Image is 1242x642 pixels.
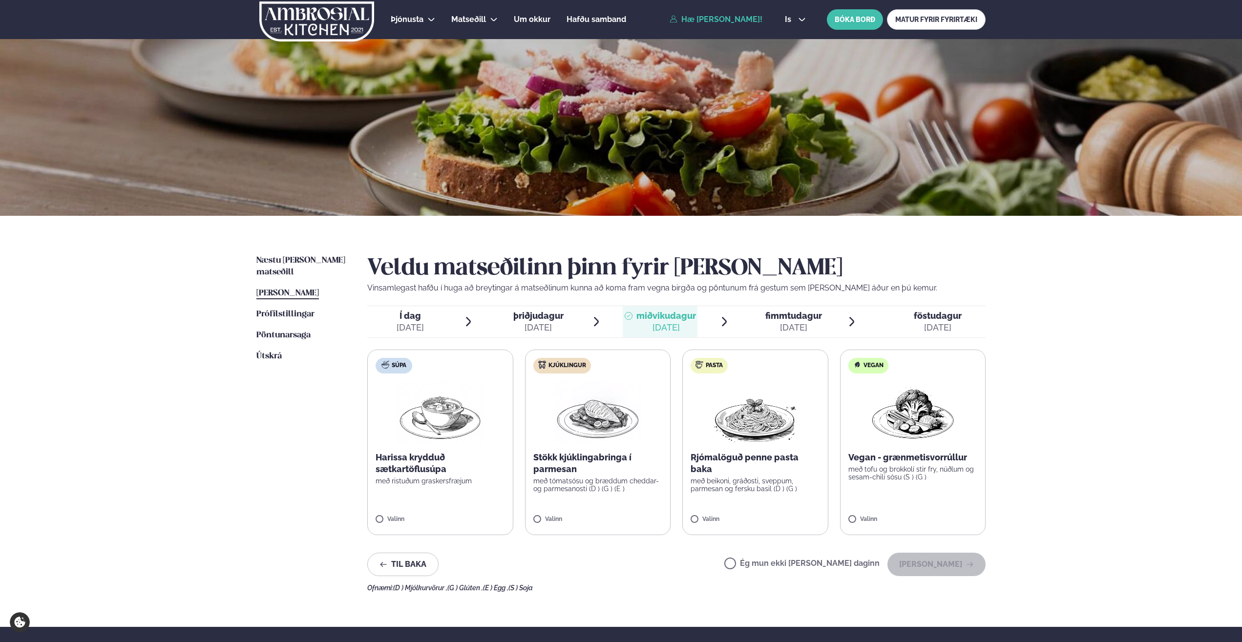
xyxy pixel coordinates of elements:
span: Um okkur [514,15,550,24]
button: [PERSON_NAME] [887,553,986,576]
span: (D ) Mjólkurvörur , [393,584,447,592]
span: Útskrá [256,352,282,360]
span: Hafðu samband [567,15,626,24]
span: (E ) Egg , [483,584,508,592]
span: Súpa [392,362,406,370]
p: Rjómalöguð penne pasta baka [691,452,820,475]
p: Vinsamlegast hafðu í huga að breytingar á matseðlinum kunna að koma fram vegna birgða og pöntunum... [367,282,986,294]
p: með beikoni, gráðosti, sveppum, parmesan og fersku basil (D ) (G ) [691,477,820,493]
span: miðvikudagur [636,311,696,321]
p: Harissa krydduð sætkartöflusúpa [376,452,505,475]
img: Vegan.png [870,381,956,444]
span: (S ) Soja [508,584,533,592]
span: (G ) Glúten , [447,584,483,592]
img: Vegan.svg [853,361,861,369]
p: með tofu og brokkolí stir fry, núðlum og sesam-chili sósu (S ) (G ) [848,465,978,481]
p: með tómatsósu og bræddum cheddar- og parmesanosti (D ) (G ) (E ) [533,477,663,493]
a: Útskrá [256,351,282,362]
img: chicken.svg [538,361,546,369]
div: [DATE] [397,322,424,333]
p: Stökk kjúklingabringa í parmesan [533,452,663,475]
span: Næstu [PERSON_NAME] matseðill [256,256,345,276]
img: pasta.svg [695,361,703,369]
span: Prófílstillingar [256,310,315,318]
a: Hafðu samband [567,14,626,25]
span: Í dag [397,310,424,322]
a: Hæ [PERSON_NAME]! [670,15,762,24]
div: [DATE] [914,322,962,333]
a: Prófílstillingar [256,309,315,320]
div: [DATE] [765,322,822,333]
a: Matseðill [451,14,486,25]
a: Cookie settings [10,612,30,632]
span: is [785,16,794,23]
img: Chicken-breast.png [555,381,641,444]
span: Matseðill [451,15,486,24]
button: Til baka [367,553,439,576]
a: [PERSON_NAME] [256,288,319,299]
span: Kjúklingur [548,362,586,370]
a: Næstu [PERSON_NAME] matseðill [256,255,348,278]
span: Pasta [706,362,723,370]
p: Vegan - grænmetisvorrúllur [848,452,978,463]
button: is [777,16,814,23]
span: Pöntunarsaga [256,331,311,339]
a: Þjónusta [391,14,423,25]
div: [DATE] [513,322,564,333]
button: BÓKA BORÐ [827,9,883,30]
div: [DATE] [636,322,696,333]
img: soup.svg [381,361,389,369]
h2: Veldu matseðilinn þinn fyrir [PERSON_NAME] [367,255,986,282]
span: fimmtudagur [765,311,822,321]
a: Um okkur [514,14,550,25]
p: með ristuðum graskersfræjum [376,477,505,485]
div: Ofnæmi: [367,584,986,592]
img: Soup.png [397,381,483,444]
a: MATUR FYRIR FYRIRTÆKI [887,9,986,30]
span: þriðjudagur [513,311,564,321]
img: Spagetti.png [712,381,798,444]
span: Vegan [863,362,884,370]
span: Þjónusta [391,15,423,24]
a: Pöntunarsaga [256,330,311,341]
span: föstudagur [914,311,962,321]
span: [PERSON_NAME] [256,289,319,297]
img: logo [258,1,375,41]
